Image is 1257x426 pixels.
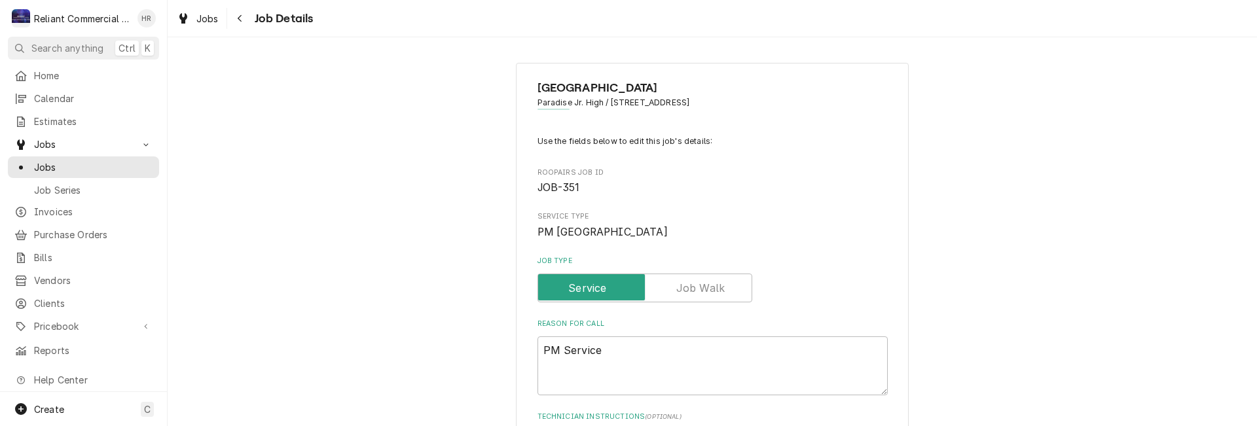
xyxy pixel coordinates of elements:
[34,296,153,310] span: Clients
[34,183,153,197] span: Job Series
[537,256,888,266] label: Job Type
[8,270,159,291] a: Vendors
[34,251,153,264] span: Bills
[230,8,251,29] button: Navigate back
[8,315,159,337] a: Go to Pricebook
[34,319,133,333] span: Pricebook
[8,133,159,155] a: Go to Jobs
[34,12,130,26] div: Reliant Commercial Appliance Repair LLC
[537,135,888,147] p: Use the fields below to edit this job's details:
[537,256,888,302] div: Job Type
[34,115,153,128] span: Estimates
[12,9,30,27] div: R
[537,79,888,97] span: Name
[8,65,159,86] a: Home
[537,97,888,109] span: Address
[537,224,888,240] span: Service Type
[537,319,888,395] div: Reason For Call
[537,211,888,222] span: Service Type
[8,37,159,60] button: Search anythingCtrlK
[34,92,153,105] span: Calendar
[34,274,153,287] span: Vendors
[34,228,153,241] span: Purchase Orders
[34,205,153,219] span: Invoices
[537,168,888,178] span: Roopairs Job ID
[251,10,314,27] span: Job Details
[537,181,580,194] span: JOB-351
[145,41,151,55] span: K
[537,79,888,119] div: Client Information
[537,211,888,240] div: Service Type
[118,41,136,55] span: Ctrl
[8,156,159,178] a: Jobs
[172,8,224,29] a: Jobs
[8,369,159,391] a: Go to Help Center
[196,12,219,26] span: Jobs
[537,180,888,196] span: Roopairs Job ID
[137,9,156,27] div: Heath Reed's Avatar
[537,336,888,395] textarea: PM Service
[537,168,888,196] div: Roopairs Job ID
[537,319,888,329] label: Reason For Call
[12,9,30,27] div: Reliant Commercial Appliance Repair LLC's Avatar
[8,340,159,361] a: Reports
[137,9,156,27] div: HR
[645,413,682,420] span: ( optional )
[8,224,159,245] a: Purchase Orders
[34,160,153,174] span: Jobs
[537,412,888,422] label: Technician Instructions
[34,137,133,151] span: Jobs
[31,41,103,55] span: Search anything
[144,402,151,416] span: C
[8,179,159,201] a: Job Series
[34,344,153,357] span: Reports
[8,88,159,109] a: Calendar
[34,404,64,415] span: Create
[537,226,668,238] span: PM [GEOGRAPHIC_DATA]
[34,373,151,387] span: Help Center
[34,69,153,82] span: Home
[8,201,159,222] a: Invoices
[8,111,159,132] a: Estimates
[8,247,159,268] a: Bills
[8,293,159,314] a: Clients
